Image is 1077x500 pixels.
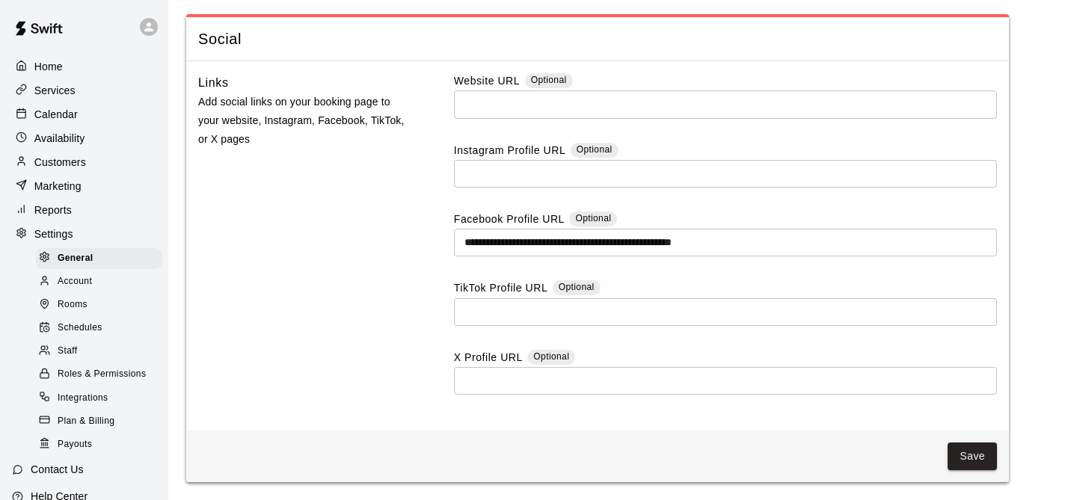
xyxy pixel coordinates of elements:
div: Integrations [36,388,162,409]
span: Social [198,29,997,49]
span: Roles & Permissions [58,367,146,382]
a: Plan & Billing [36,410,168,433]
a: Availability [12,127,156,149]
span: Schedules [58,321,102,336]
div: Payouts [36,434,162,455]
a: Home [12,55,156,78]
label: Instagram Profile URL [454,143,565,160]
span: Optional [533,351,569,362]
div: Rooms [36,294,162,315]
label: Website URL [454,73,520,90]
p: Reports [34,203,72,217]
a: Reports [12,199,156,221]
span: General [58,251,93,266]
span: Optional [575,213,611,223]
a: Integrations [36,386,168,410]
a: Calendar [12,103,156,126]
p: Settings [34,226,73,241]
p: Services [34,83,76,98]
span: Account [58,274,92,289]
a: Payouts [36,433,168,456]
p: Customers [34,155,86,170]
a: Marketing [12,175,156,197]
span: Plan & Billing [58,414,114,429]
div: Plan & Billing [36,411,162,432]
span: Optional [577,144,613,155]
a: Customers [12,151,156,173]
span: Staff [58,344,77,359]
p: Marketing [34,179,82,194]
span: Optional [559,282,595,292]
p: Availability [34,131,85,146]
div: Staff [36,341,162,362]
div: Account [36,271,162,292]
span: Integrations [58,391,108,406]
span: Rooms [58,297,88,312]
div: Roles & Permissions [36,364,162,385]
a: Schedules [36,317,168,340]
a: Services [12,79,156,102]
p: Add social links on your booking page to your website, Instagram, Facebook, TikTok, or X pages [198,93,406,149]
label: X Profile URL [454,350,523,367]
label: Facebook Profile URL [454,212,565,229]
p: Calendar [34,107,78,122]
div: Schedules [36,318,162,339]
a: Settings [12,223,156,245]
label: TikTok Profile URL [454,280,547,297]
span: Optional [531,75,567,85]
button: Save [948,442,997,470]
div: General [36,248,162,269]
a: Rooms [36,294,168,317]
a: Roles & Permissions [36,363,168,386]
p: Home [34,59,63,74]
span: Payouts [58,437,92,452]
a: Staff [36,340,168,363]
a: General [36,247,168,270]
a: Account [36,270,168,293]
p: Contact Us [31,462,84,477]
h6: Links [198,73,229,93]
